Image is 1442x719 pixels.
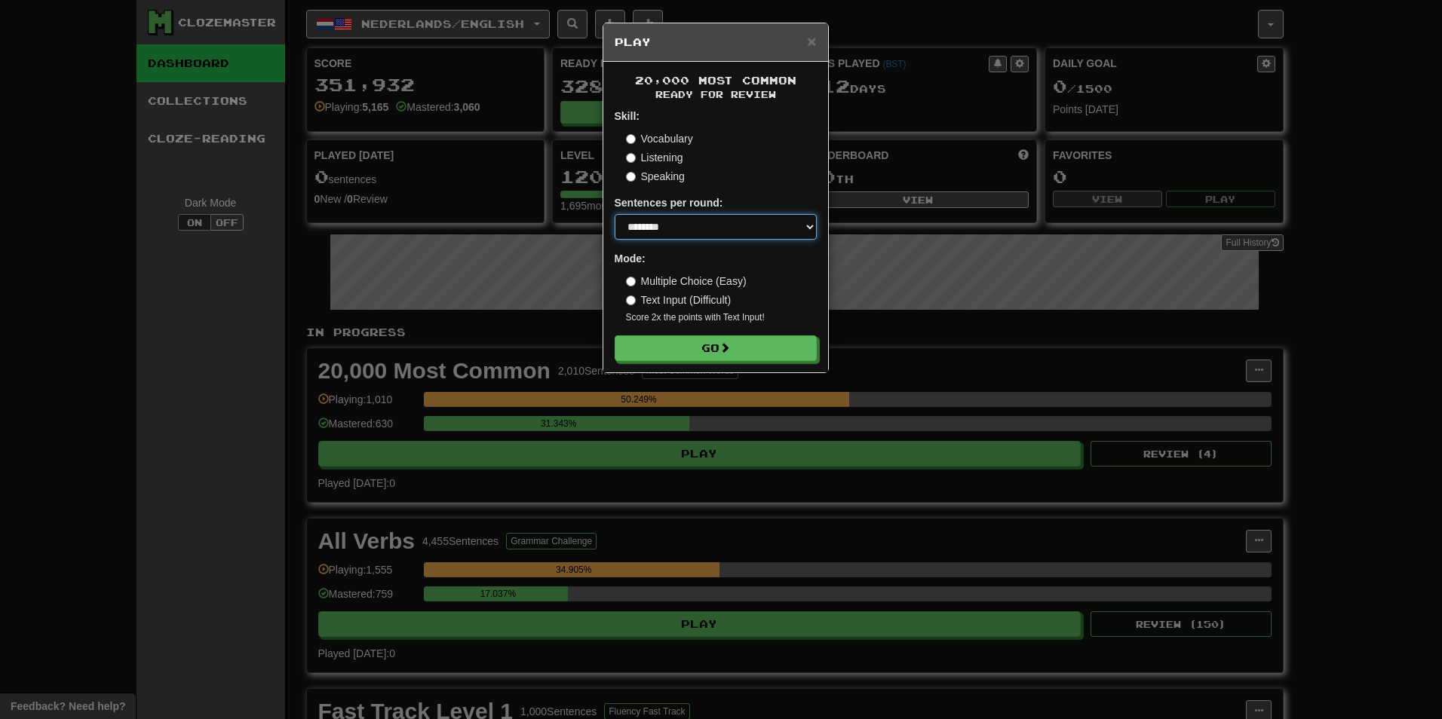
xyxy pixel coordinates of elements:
label: Multiple Choice (Easy) [626,274,747,289]
h5: Play [615,35,817,50]
input: Speaking [626,172,636,182]
strong: Skill: [615,110,640,122]
input: Text Input (Difficult) [626,295,636,305]
span: × [807,32,816,50]
button: Close [807,33,816,49]
small: Ready for Review [615,88,817,101]
input: Vocabulary [626,134,636,144]
label: Text Input (Difficult) [626,292,732,307]
label: Listening [626,150,683,165]
small: Score 2x the points with Text Input ! [626,311,817,324]
label: Vocabulary [626,131,693,146]
strong: Mode: [615,252,646,265]
input: Multiple Choice (Easy) [626,277,636,286]
label: Sentences per round: [615,195,723,210]
button: Go [615,335,817,361]
input: Listening [626,153,636,163]
label: Speaking [626,169,685,184]
span: 20,000 Most Common [635,74,796,87]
